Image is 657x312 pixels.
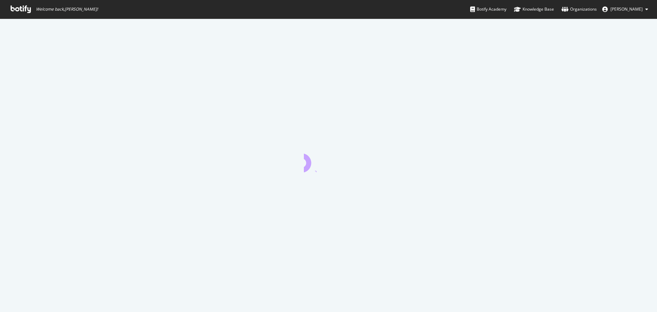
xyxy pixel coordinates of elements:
[470,6,506,13] div: Botify Academy
[514,6,554,13] div: Knowledge Base
[597,4,654,15] button: [PERSON_NAME]
[36,7,98,12] span: Welcome back, [PERSON_NAME] !
[562,6,597,13] div: Organizations
[304,148,353,172] div: animation
[610,6,643,12] span: Michelle Stephens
